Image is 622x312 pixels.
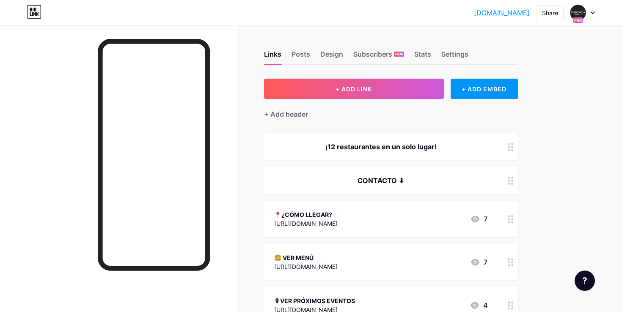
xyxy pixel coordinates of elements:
[274,253,338,262] div: 🍔 VER MENÚ
[274,296,355,305] div: 🎙VER PRÓXIMOS EVENTOS
[441,49,468,64] div: Settings
[353,49,404,64] div: Subscribers
[274,210,338,219] div: 📍¿CÓMO LLEGAR?
[470,214,487,224] div: 7
[542,8,558,17] div: Share
[264,109,308,119] div: + Add header
[570,5,586,21] img: Martin Alvarez
[320,49,343,64] div: Design
[414,49,431,64] div: Stats
[274,142,487,152] div: ¡12 restaurantes en un solo lugar!
[274,175,487,186] div: CONTACTO ⬇
[264,49,281,64] div: Links
[274,262,338,271] div: [URL][DOMAIN_NAME]
[470,300,487,310] div: 4
[451,79,518,99] div: + ADD EMBED
[395,52,403,57] span: NEW
[274,219,338,228] div: [URL][DOMAIN_NAME]
[292,49,310,64] div: Posts
[264,79,444,99] button: + ADD LINK
[474,8,530,18] a: [DOMAIN_NAME]
[336,85,372,93] span: + ADD LINK
[470,257,487,267] div: 7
